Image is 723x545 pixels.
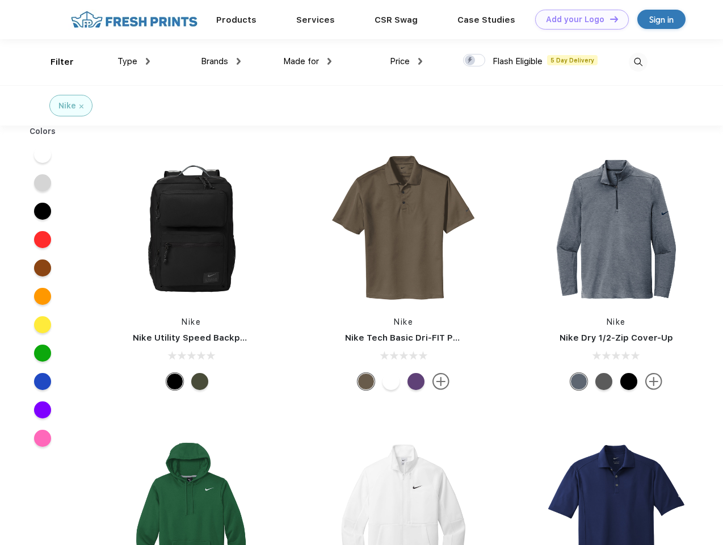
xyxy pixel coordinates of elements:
a: Nike Utility Speed Backpack [133,333,255,343]
img: dropdown.png [146,58,150,65]
span: Type [117,56,137,66]
a: Nike [394,317,413,326]
div: Add your Logo [546,15,604,24]
img: more.svg [432,373,449,390]
div: Black [620,373,637,390]
div: Sign in [649,13,674,26]
a: CSR Swag [375,15,418,25]
a: Nike [182,317,201,326]
img: dropdown.png [327,58,331,65]
img: func=resize&h=266 [116,154,267,305]
span: Flash Eligible [493,56,543,66]
span: Brands [201,56,228,66]
div: White [382,373,400,390]
span: Price [390,56,410,66]
div: Black Heather [595,373,612,390]
a: Sign in [637,10,686,29]
div: Olive Khaki [358,373,375,390]
img: DT [610,16,618,22]
span: 5 Day Delivery [547,55,598,65]
div: Filter [51,56,74,69]
img: more.svg [645,373,662,390]
div: Cargo Khaki [191,373,208,390]
img: dropdown.png [237,58,241,65]
img: filter_cancel.svg [79,104,83,108]
img: func=resize&h=266 [328,154,479,305]
a: Nike Tech Basic Dri-FIT Polo [345,333,466,343]
div: Varsity Purple [407,373,424,390]
a: Nike [607,317,626,326]
img: fo%20logo%202.webp [68,10,201,30]
img: dropdown.png [418,58,422,65]
a: Products [216,15,257,25]
div: Colors [21,125,65,137]
a: Nike Dry 1/2-Zip Cover-Up [560,333,673,343]
span: Made for [283,56,319,66]
img: desktop_search.svg [629,53,648,72]
div: Navy Heather [570,373,587,390]
a: Services [296,15,335,25]
img: func=resize&h=266 [541,154,692,305]
div: Nike [58,100,76,112]
div: Black [166,373,183,390]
